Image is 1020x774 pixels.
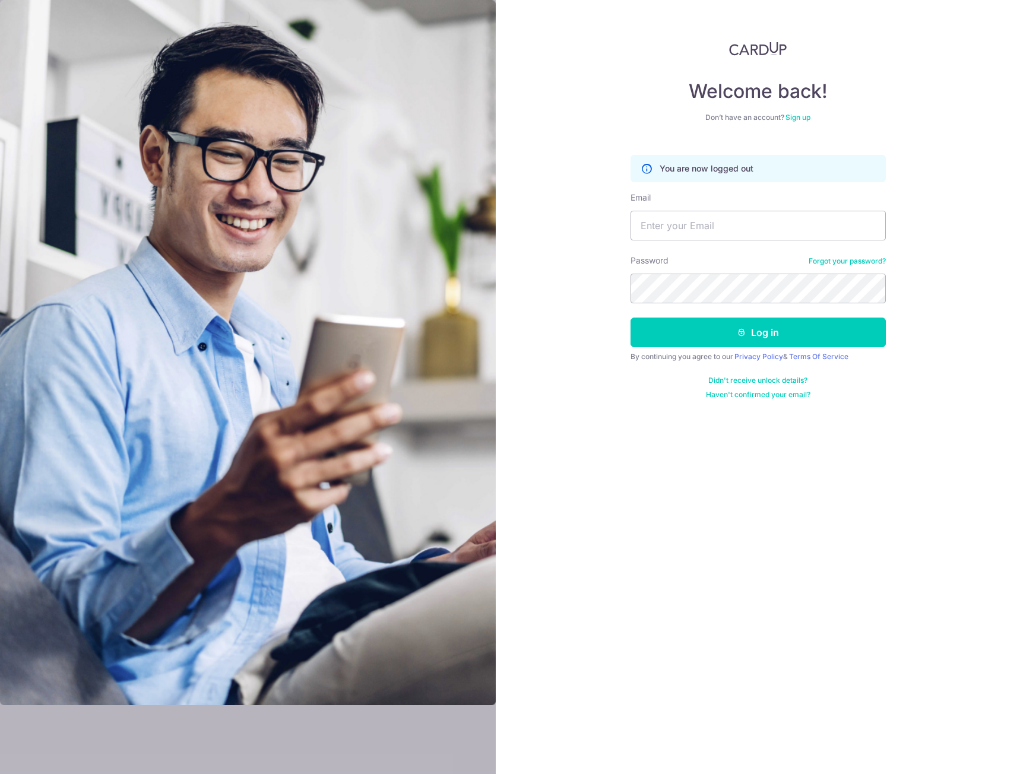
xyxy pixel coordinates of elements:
div: By continuing you agree to our & [631,352,886,361]
label: Email [631,192,651,204]
a: Terms Of Service [789,352,848,361]
a: Forgot your password? [809,256,886,266]
img: CardUp Logo [729,42,787,56]
div: Don’t have an account? [631,113,886,122]
h4: Welcome back! [631,80,886,103]
label: Password [631,255,669,267]
a: Didn't receive unlock details? [708,376,807,385]
a: Sign up [785,113,810,122]
a: Privacy Policy [734,352,783,361]
button: Log in [631,318,886,347]
input: Enter your Email [631,211,886,240]
p: You are now logged out [660,163,753,175]
a: Haven't confirmed your email? [706,390,810,399]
